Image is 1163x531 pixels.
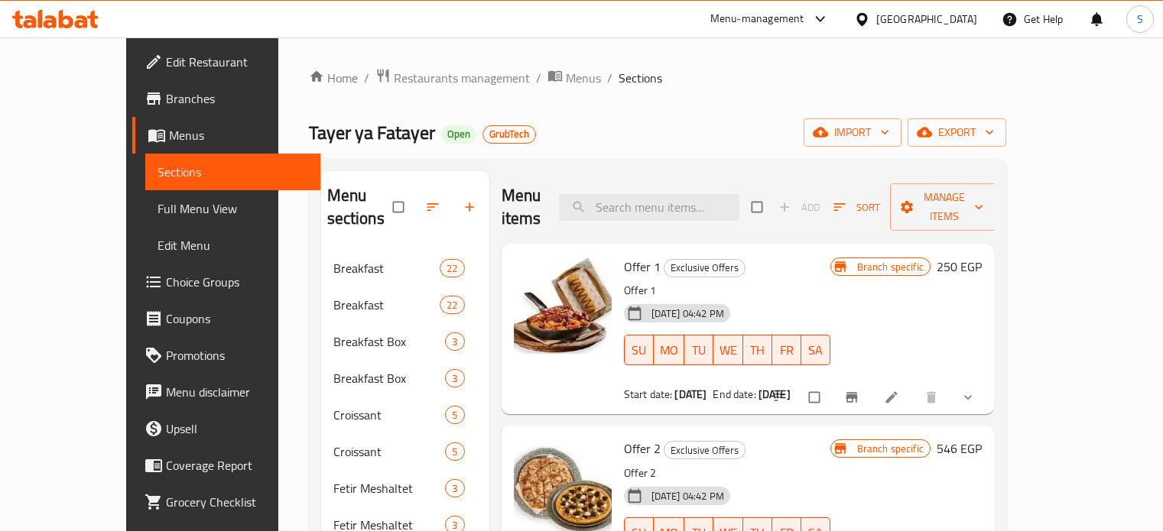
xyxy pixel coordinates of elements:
span: End date: [713,384,755,404]
div: items [445,442,464,461]
div: Breakfast Box3 [321,360,489,397]
span: 22 [440,261,463,276]
a: Sections [145,154,320,190]
a: Upsell [132,410,320,447]
button: export [908,118,1006,147]
input: search [559,194,739,221]
span: Coverage Report [166,456,308,474]
span: 3 [446,335,463,349]
span: GrubTech [483,128,535,141]
span: SA [807,339,824,361]
div: items [445,332,464,351]
span: Exclusive Offers [664,442,745,459]
a: Choice Groups [132,264,320,300]
button: MO [654,335,684,365]
button: TH [743,335,772,365]
nav: breadcrumb [309,68,1006,88]
span: Start date: [624,384,673,404]
button: TU [684,335,713,365]
span: Restaurants management [394,69,530,87]
div: items [440,296,464,314]
span: Sort sections [416,190,453,224]
button: Sort [830,196,884,219]
div: [GEOGRAPHIC_DATA] [876,11,977,28]
div: Open [441,125,476,144]
button: Manage items [890,183,999,231]
span: 5 [446,408,463,423]
span: Branch specific [851,442,930,456]
div: Fetir Meshaltet [333,479,446,497]
span: TH [749,339,766,361]
span: Sections [158,163,308,181]
div: Menu-management [710,10,804,28]
span: 3 [446,481,463,496]
span: SU [631,339,648,361]
span: Upsell [166,419,308,438]
span: Tayer ya Fatayer [309,115,435,150]
p: Offer 1 [624,281,830,300]
a: Restaurants management [375,68,530,88]
img: Offer 1 [514,256,612,354]
span: Edit Restaurant [166,53,308,71]
li: / [536,69,541,87]
span: import [816,123,889,142]
span: Select all sections [384,193,416,222]
span: Edit Menu [158,236,308,254]
p: Offer 2 [624,464,830,483]
a: Coverage Report [132,447,320,484]
button: show more [951,380,988,414]
span: Croissant [333,442,446,461]
span: Branches [166,89,308,108]
span: 3 [446,371,463,386]
li: / [607,69,612,87]
div: Breakfast Box3 [321,323,489,360]
a: Grocery Checklist [132,484,320,520]
div: Croissant5 [321,397,489,433]
span: Offer 1 [624,255,661,278]
span: Full Menu View [158,199,308,218]
li: / [364,69,369,87]
h6: 546 EGP [937,438,982,459]
span: Branch specific [851,260,930,274]
div: Croissant5 [321,433,489,470]
span: Breakfast Box [333,369,446,387]
a: Branches [132,80,320,117]
button: sort-choices [763,380,800,414]
h2: Menu items [502,184,541,230]
div: Breakfast22 [321,287,489,323]
span: [DATE] 04:42 PM [645,489,730,503]
span: Exclusive Offers [664,259,745,277]
div: Fetir Meshaltet3 [321,470,489,507]
h6: 250 EGP [937,256,982,277]
span: Promotions [166,346,308,364]
span: Sort [833,199,880,216]
div: items [440,259,464,277]
span: Menu disclaimer [166,383,308,401]
a: Menu disclaimer [132,374,320,410]
span: Coupons [166,309,308,328]
div: items [445,479,464,497]
a: Full Menu View [145,190,320,227]
a: Edit Restaurant [132,44,320,80]
span: Croissant [333,406,446,424]
button: Branch-specific-item [835,380,872,414]
span: Breakfast [333,296,440,314]
span: TU [690,339,707,361]
span: Grocery Checklist [166,493,308,511]
svg: Show Choices [960,390,976,405]
span: Menus [169,126,308,144]
span: Breakfast Box [333,332,446,351]
button: WE [713,335,743,365]
button: import [804,118,901,147]
span: FR [778,339,795,361]
div: items [445,369,464,387]
span: Sort items [824,196,890,219]
button: SA [801,335,830,365]
span: Select section [742,193,775,222]
span: S [1137,11,1143,28]
b: [DATE] [759,384,791,404]
span: WE [720,339,737,361]
span: Manage items [902,188,986,226]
